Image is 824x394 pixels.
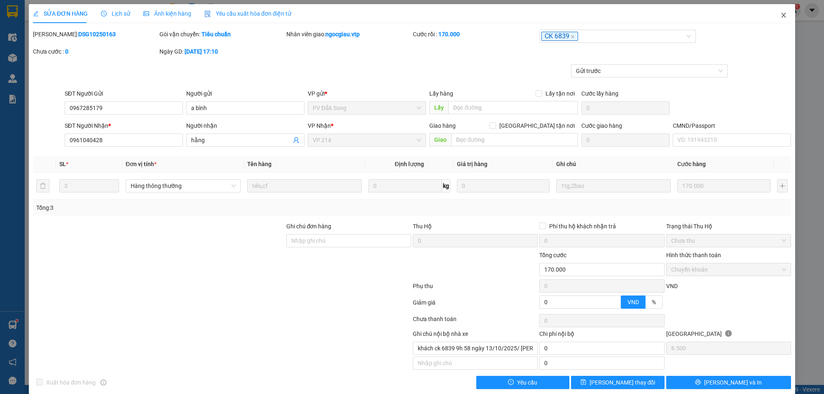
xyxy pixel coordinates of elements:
[308,89,426,98] div: VP gửi
[159,30,284,39] div: Gói vận chuyển:
[476,376,570,389] button: exclamation-circleYêu cầu
[33,30,158,39] div: [PERSON_NAME]:
[201,31,231,38] b: Tiêu chuẩn
[429,133,451,146] span: Giao
[413,223,432,230] span: Thu Hộ
[581,101,669,115] input: Cước lấy hàng
[43,378,99,387] span: Xuất hóa đơn hàng
[539,329,664,342] div: Chi phí nội bộ
[695,379,701,386] span: printer
[65,89,183,98] div: SĐT Người Gửi
[308,122,331,129] span: VP Nhận
[673,121,791,130] div: CMND/Passport
[413,329,538,342] div: Ghi chú nội bộ nhà xe
[429,90,453,97] span: Lấy hàng
[539,252,566,258] span: Tổng cước
[666,329,791,342] div: [GEOGRAPHIC_DATA]
[126,161,157,167] span: Đơn vị tính
[677,179,770,192] input: 0
[33,10,88,17] span: SỬA ĐƠN HÀNG
[204,10,291,17] span: Yêu cầu xuất hóa đơn điện tử
[186,121,304,130] div: Người nhận
[627,299,639,305] span: VND
[671,235,786,247] span: Chưa thu
[143,11,149,16] span: picture
[293,137,300,143] span: user-add
[581,379,586,386] span: save
[313,102,421,114] span: PV Đắk Song
[581,122,622,129] label: Cước giao hàng
[571,35,575,39] span: close
[590,378,655,387] span: [PERSON_NAME] thay đổi
[286,30,411,39] div: Nhân viên giao:
[78,31,116,38] b: DSG10250163
[442,179,450,192] span: kg
[131,180,236,192] span: Hàng thông thường
[413,30,538,39] div: Cước rồi :
[666,283,678,289] span: VND
[286,234,411,247] input: Ghi chú đơn hàng
[581,134,669,147] input: Cước giao hàng
[413,356,538,370] input: Nhập ghi chú
[671,263,786,276] span: Chuyển khoản
[438,31,460,38] b: 170.000
[556,179,671,192] input: Ghi Chú
[780,12,787,19] span: close
[33,11,39,16] span: edit
[704,378,762,387] span: [PERSON_NAME] và In
[101,10,130,17] span: Lịch sử
[576,65,723,77] span: Gửi trước
[571,376,665,389] button: save[PERSON_NAME] thay đổi
[65,121,183,130] div: SĐT Người Nhận
[412,314,538,329] div: Chưa thanh toán
[772,4,795,27] button: Close
[286,223,332,230] label: Ghi chú đơn hàng
[553,156,674,172] th: Ghi chú
[451,133,578,146] input: Dọc đường
[541,32,578,41] span: CK 6839
[33,47,158,56] div: Chưa cước :
[725,330,732,337] span: info-circle
[777,179,788,192] button: plus
[542,89,578,98] span: Lấy tận nơi
[457,179,550,192] input: 0
[413,342,538,355] input: Nhập ghi chú
[101,11,107,16] span: clock-circle
[247,161,272,167] span: Tên hàng
[204,11,211,17] img: icon
[313,134,421,146] span: VP 214
[412,298,538,312] div: Giảm giá
[185,48,218,55] b: [DATE] 17:10
[59,161,66,167] span: SL
[546,222,619,231] span: Phí thu hộ khách nhận trả
[517,378,537,387] span: Yêu cầu
[581,90,618,97] label: Cước lấy hàng
[101,380,106,385] span: info-circle
[429,122,456,129] span: Giao hàng
[247,179,362,192] input: VD: Bàn, Ghế
[457,161,487,167] span: Giá trị hàng
[395,161,424,167] span: Định lượng
[652,299,656,305] span: %
[508,379,514,386] span: exclamation-circle
[496,121,578,130] span: [GEOGRAPHIC_DATA] tận nơi
[677,161,706,167] span: Cước hàng
[186,89,304,98] div: Người gửi
[143,10,191,17] span: Ảnh kiện hàng
[666,222,791,231] div: Trạng thái Thu Hộ
[448,101,578,114] input: Dọc đường
[666,252,721,258] label: Hình thức thanh toán
[159,47,284,56] div: Ngày GD:
[429,101,448,114] span: Lấy
[666,376,791,389] button: printer[PERSON_NAME] và In
[412,281,538,296] div: Phụ thu
[65,48,68,55] b: 0
[36,179,49,192] button: delete
[325,31,360,38] b: ngocgiau.vtp
[36,203,318,212] div: Tổng: 3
